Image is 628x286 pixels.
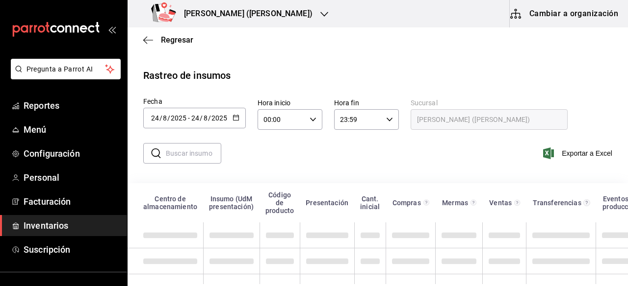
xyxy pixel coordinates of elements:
span: / [208,114,211,122]
div: Insumo (UdM presentación) [209,195,254,211]
label: Hora inicio [258,99,322,106]
svg: Total de presentación del insumo mermado en el rango de fechas seleccionado. [471,199,477,207]
svg: Total de presentación del insumo transferido ya sea fuera o dentro de la sucursal en el rango de ... [583,199,590,207]
span: Menú [24,123,119,136]
a: Pregunta a Parrot AI [7,71,121,81]
div: Compras [392,199,421,207]
div: Rastreo de insumos [143,68,231,83]
span: Regresar [161,35,193,45]
button: Pregunta a Parrot AI [11,59,121,79]
span: Personal [24,171,119,184]
input: Day [151,114,159,122]
svg: Total de presentación del insumo comprado en el rango de fechas seleccionado. [423,199,430,207]
span: Fecha [143,97,162,105]
span: Reportes [24,99,119,112]
span: Facturación [24,195,119,208]
label: Hora fin [334,99,399,106]
div: Código de producto [265,191,294,214]
input: Year [170,114,187,122]
h3: [PERSON_NAME] ([PERSON_NAME]) [176,8,313,20]
input: Month [162,114,167,122]
div: Transferencias [532,199,582,207]
span: / [200,114,203,122]
div: Ventas [488,199,513,207]
span: / [159,114,162,122]
input: Day [191,114,200,122]
div: Mermas [441,199,469,207]
div: Cant. inicial [360,195,380,211]
span: Inventarios [24,219,119,232]
span: / [167,114,170,122]
label: Sucursal [411,99,568,106]
input: Year [211,114,228,122]
button: open_drawer_menu [108,25,116,33]
span: Pregunta a Parrot AI [26,64,105,74]
span: Suscripción [24,243,119,256]
button: Regresar [143,35,193,45]
span: Configuración [24,147,119,160]
input: Buscar insumo [166,143,221,163]
div: Presentación [306,199,348,207]
div: Centro de almacenamiento [143,195,197,211]
svg: Total de presentación del insumo vendido en el rango de fechas seleccionado. [514,199,520,207]
span: - [188,114,190,122]
button: Exportar a Excel [545,147,612,159]
input: Month [203,114,208,122]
